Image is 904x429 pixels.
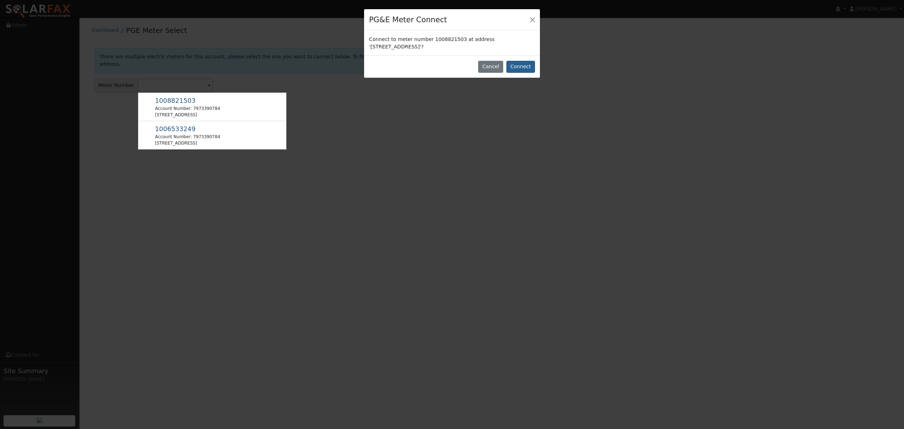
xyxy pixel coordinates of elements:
h4: PG&E Meter Connect [369,14,447,25]
span: 1006533249 [155,125,196,133]
div: Account Number: 7973390784 [155,105,220,112]
span: 1008821503 [155,97,196,104]
div: [STREET_ADDRESS] [155,140,220,146]
button: Close [528,14,537,24]
button: Cancel [478,61,503,73]
button: Connect [506,61,535,73]
span: Usage Point: 7872349053 [155,127,196,132]
span: Usage Point: 2947020671 [155,98,196,104]
div: [STREET_ADDRESS] [155,112,220,118]
div: Connect to meter number 1008821503 at address '[STREET_ADDRESS]'? [364,30,540,55]
div: Account Number: 7973390784 [155,134,220,140]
